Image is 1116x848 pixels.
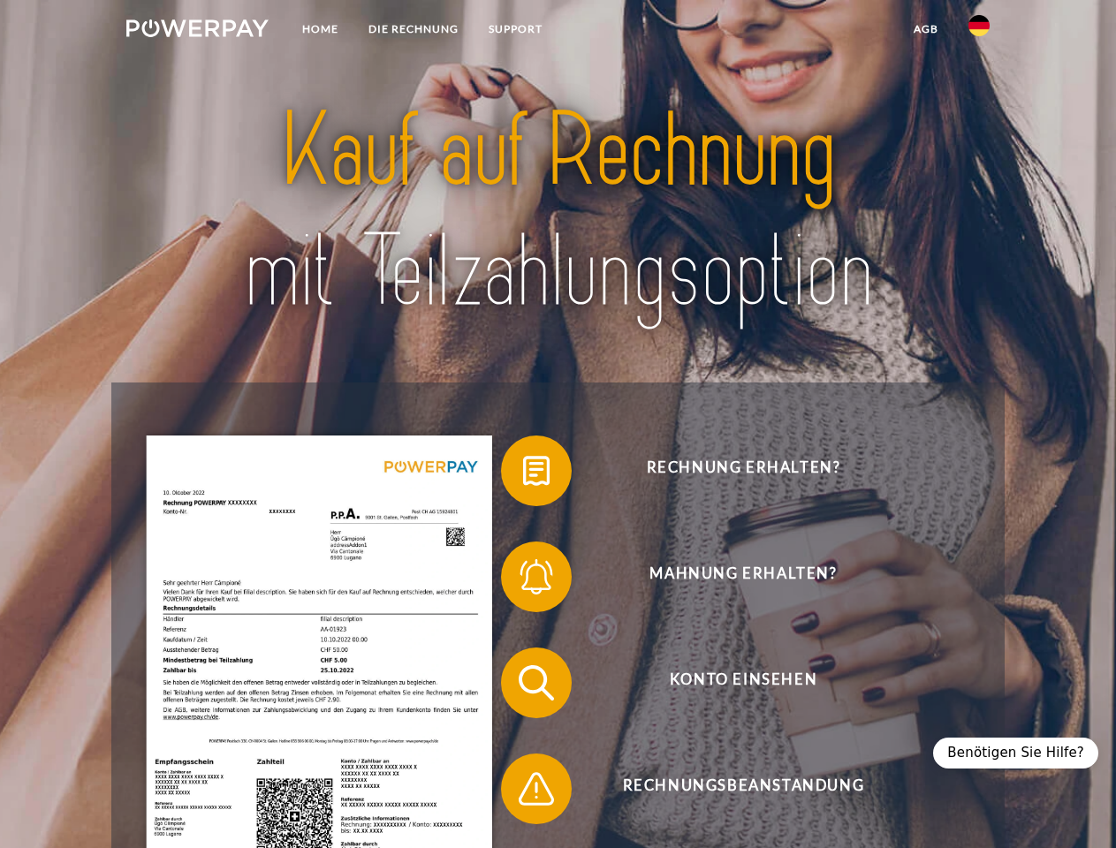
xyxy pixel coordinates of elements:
div: Benötigen Sie Hilfe? [933,738,1098,768]
button: Rechnungsbeanstandung [501,753,960,824]
button: Mahnung erhalten? [501,541,960,612]
img: qb_search.svg [514,661,558,705]
img: de [968,15,990,36]
span: Konto einsehen [527,647,960,718]
span: Mahnung erhalten? [527,541,960,612]
button: Rechnung erhalten? [501,435,960,506]
img: qb_bell.svg [514,555,558,599]
span: Rechnungsbeanstandung [527,753,960,824]
button: Konto einsehen [501,647,960,718]
a: Home [287,13,353,45]
img: title-powerpay_de.svg [169,85,947,338]
a: DIE RECHNUNG [353,13,474,45]
span: Rechnung erhalten? [527,435,960,506]
img: qb_bill.svg [514,449,558,493]
img: logo-powerpay-white.svg [126,19,269,37]
a: agb [899,13,953,45]
img: qb_warning.svg [514,767,558,811]
a: SUPPORT [474,13,558,45]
